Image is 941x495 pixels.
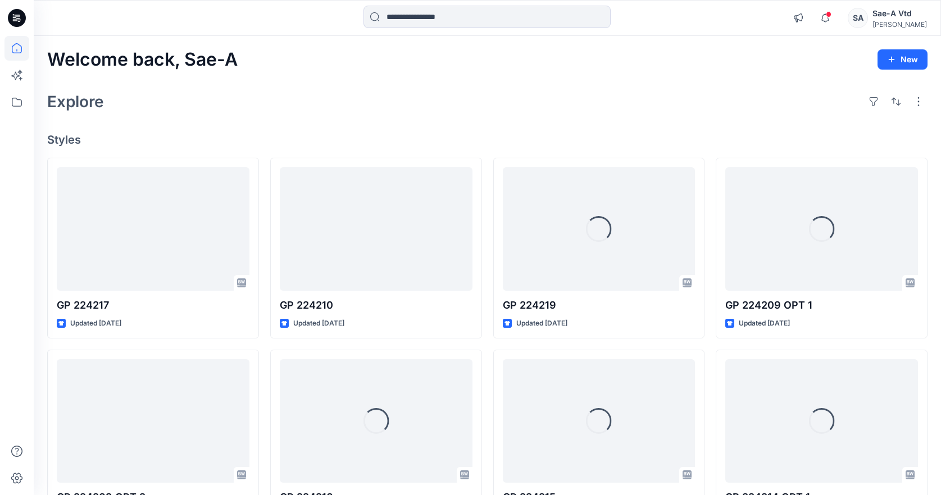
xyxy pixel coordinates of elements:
p: Updated [DATE] [739,318,790,329]
p: Updated [DATE] [70,318,121,329]
p: GP 224209 OPT 1 [725,297,918,313]
p: Updated [DATE] [293,318,344,329]
p: GP 224210 [280,297,472,313]
h2: Explore [47,93,104,111]
div: [PERSON_NAME] [872,20,927,29]
button: New [878,49,928,70]
p: Updated [DATE] [516,318,567,329]
div: SA [848,8,868,28]
h2: Welcome back, Sae-A [47,49,238,70]
div: Sae-A Vtd [872,7,927,20]
h4: Styles [47,133,928,146]
p: GP 224219 [503,297,695,313]
p: GP 224217 [57,297,249,313]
